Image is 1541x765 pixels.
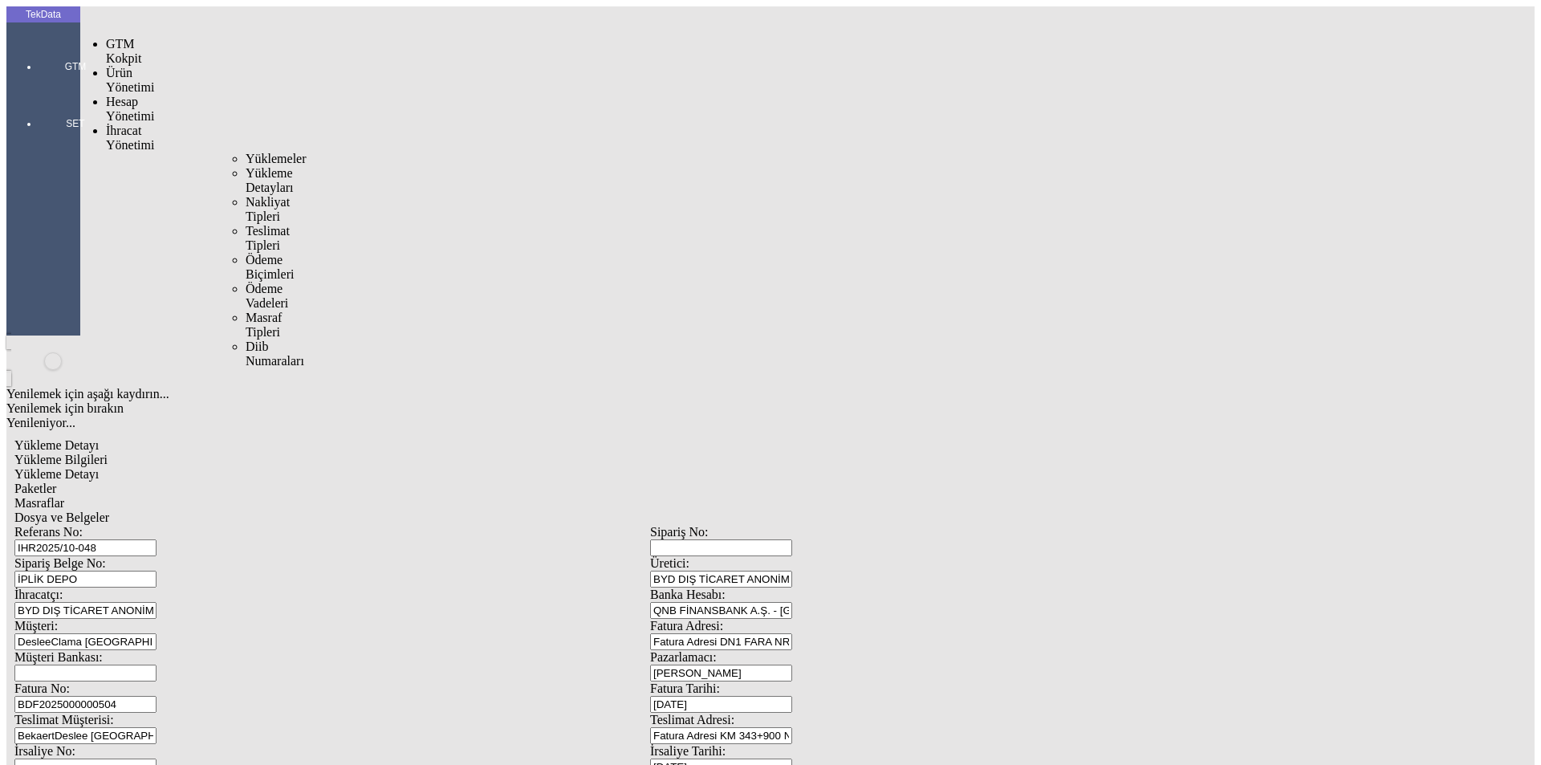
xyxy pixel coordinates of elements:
span: İrsaliye Tarihi: [650,744,726,758]
span: Sipariş No: [650,525,708,539]
span: Sipariş Belge No: [14,556,106,570]
span: Nakliyat Tipleri [246,195,290,223]
span: Yükleme Detayı [14,438,99,452]
span: Pazarlamacı: [650,650,717,664]
span: Teslimat Adresi: [650,713,734,726]
span: Ürün Yönetimi [106,66,154,94]
span: Banka Hesabı: [650,588,726,601]
div: TekData [6,8,80,21]
div: Yenilemek için aşağı kaydırın... [6,387,1294,401]
span: Müşteri Bankası: [14,650,103,664]
span: Masraf Tipleri [246,311,282,339]
span: Yükleme Bilgileri [14,453,108,466]
span: Referans No: [14,525,83,539]
span: Hesap Yönetimi [106,95,154,123]
span: GTM Kokpit [106,37,141,65]
span: Teslimat Tipleri [246,224,290,252]
span: Dosya ve Belgeler [14,511,109,524]
span: Fatura Tarihi: [650,682,720,695]
span: Paketler [14,482,56,495]
span: İhracat Yönetimi [106,124,154,152]
span: Yükleme Detayları [246,166,294,194]
span: Yüklemeler [246,152,307,165]
span: Diib Numaraları [246,340,304,368]
div: Yenileniyor... [6,416,1294,430]
div: Yenilemek için bırakın [6,401,1294,416]
span: İhracatçı: [14,588,63,601]
span: Müşteri: [14,619,58,633]
span: Teslimat Müşterisi: [14,713,114,726]
span: Fatura Adresi: [650,619,723,633]
span: SET [51,117,100,130]
span: Fatura No: [14,682,70,695]
span: Yükleme Detayı [14,467,99,481]
span: Üretici: [650,556,689,570]
span: Ödeme Vadeleri [246,282,288,310]
span: Masraflar [14,496,64,510]
span: Ödeme Biçimleri [246,253,294,281]
span: İrsaliye No: [14,744,75,758]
